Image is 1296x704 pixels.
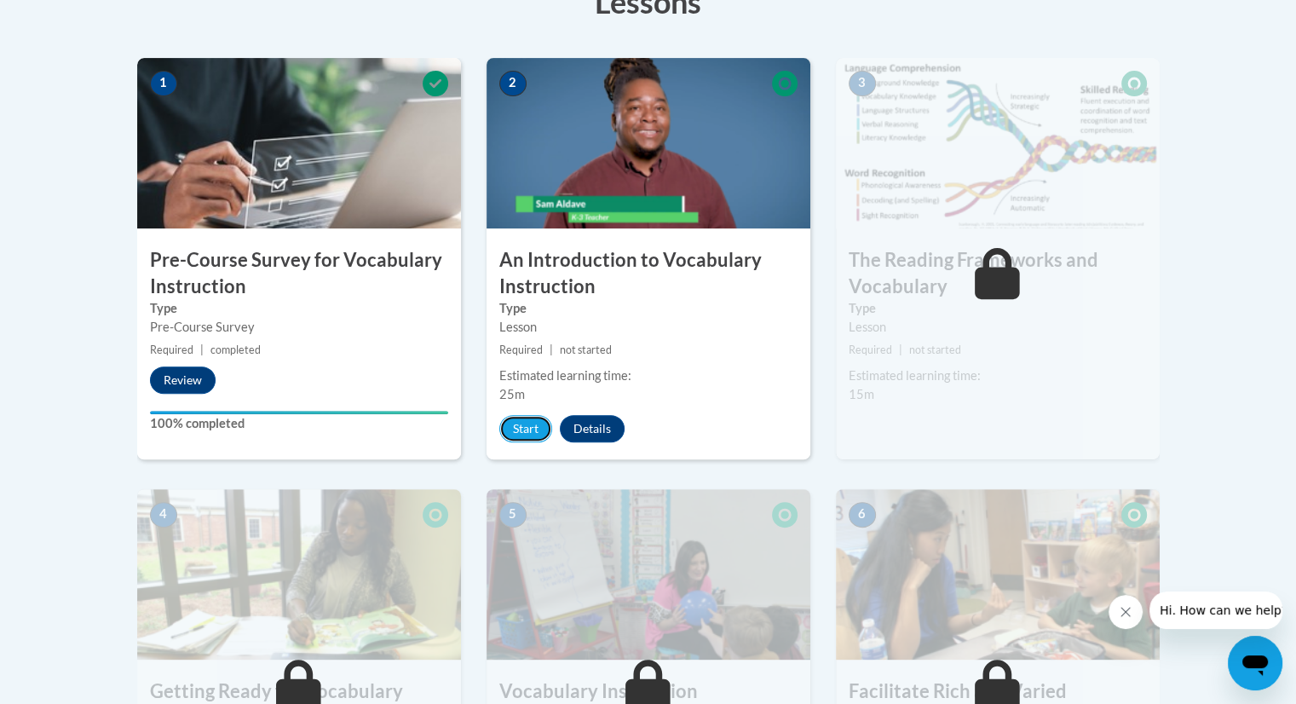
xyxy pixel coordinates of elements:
img: Course Image [836,58,1160,228]
label: Type [499,299,798,318]
iframe: Message from company [1149,591,1282,629]
label: 100% completed [150,414,448,433]
span: | [200,343,204,356]
img: Course Image [487,58,810,228]
span: 4 [150,502,177,528]
div: Lesson [849,318,1147,337]
button: Review [150,366,216,394]
span: 3 [849,71,876,96]
button: Details [560,415,625,442]
span: | [550,343,553,356]
span: 5 [499,502,527,528]
h3: The Reading Frameworks and Vocabulary [836,247,1160,300]
div: Your progress [150,411,448,414]
label: Type [150,299,448,318]
img: Course Image [137,489,461,660]
iframe: Button to launch messaging window [1228,636,1282,690]
span: Required [849,343,892,356]
span: 6 [849,502,876,528]
div: Pre-Course Survey [150,318,448,337]
h3: Pre-Course Survey for Vocabulary Instruction [137,247,461,300]
div: Lesson [499,318,798,337]
img: Course Image [836,489,1160,660]
iframe: Close message [1109,595,1143,629]
span: completed [210,343,261,356]
span: 1 [150,71,177,96]
span: not started [909,343,961,356]
label: Type [849,299,1147,318]
img: Course Image [137,58,461,228]
div: Estimated learning time: [849,366,1147,385]
span: Hi. How can we help? [10,12,138,26]
span: not started [560,343,612,356]
span: | [899,343,902,356]
div: Estimated learning time: [499,366,798,385]
img: Course Image [487,489,810,660]
span: 2 [499,71,527,96]
span: Required [150,343,193,356]
span: 25m [499,387,525,401]
button: Start [499,415,552,442]
h3: An Introduction to Vocabulary Instruction [487,247,810,300]
span: 15m [849,387,874,401]
span: Required [499,343,543,356]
